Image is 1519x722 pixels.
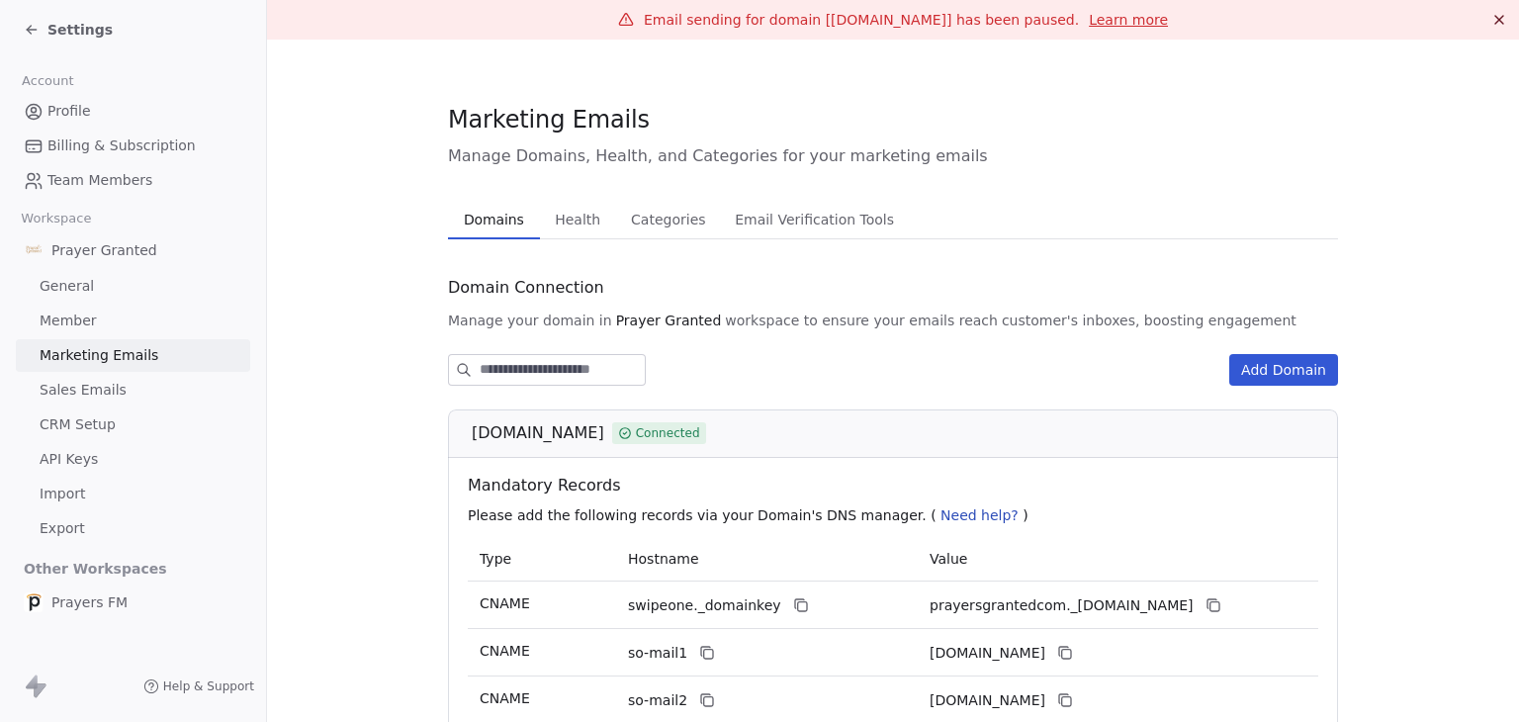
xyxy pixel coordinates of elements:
a: Sales Emails [16,374,250,406]
span: Manage Domains, Health, and Categories for your marketing emails [448,144,1338,168]
span: Export [40,518,85,539]
a: Marketing Emails [16,339,250,372]
span: Billing & Subscription [47,135,196,156]
span: so-mail1 [628,643,687,664]
a: Import [16,478,250,510]
p: Type [480,549,604,570]
span: prayersgrantedcom._domainkey.swipeone.email [930,595,1194,616]
span: Prayer Granted [616,311,722,330]
span: Need help? [940,507,1019,523]
a: Learn more [1089,10,1168,30]
a: Help & Support [143,678,254,694]
span: customer's inboxes, boosting engagement [1002,311,1296,330]
a: General [16,270,250,303]
span: Account [13,66,82,96]
span: CNAME [480,643,530,659]
span: Team Members [47,170,152,191]
span: so-mail2 [628,690,687,711]
span: Workspace [13,204,100,233]
a: Team Members [16,164,250,197]
span: Member [40,311,97,331]
span: Domain Connection [448,276,604,300]
p: Please add the following records via your Domain's DNS manager. ( ) [468,505,1326,525]
span: Hostname [628,551,699,567]
span: API Keys [40,449,98,470]
span: prayersgrantedcom2.swipeone.email [930,690,1045,711]
span: Prayers FM [51,592,128,612]
span: CRM Setup [40,414,116,435]
span: Settings [47,20,113,40]
span: Help & Support [163,678,254,694]
span: workspace to ensure your emails reach [725,311,998,330]
span: Sales Emails [40,380,127,401]
span: Value [930,551,967,567]
a: Billing & Subscription [16,130,250,162]
a: API Keys [16,443,250,476]
span: Profile [47,101,91,122]
span: swipeone._domainkey [628,595,781,616]
span: Categories [623,206,713,233]
span: Marketing Emails [40,345,158,366]
span: Connected [636,424,700,442]
a: Settings [24,20,113,40]
span: CNAME [480,595,530,611]
span: Email sending for domain [[DOMAIN_NAME]] has been paused. [644,12,1079,28]
span: Mandatory Records [468,474,1326,497]
span: Prayer Granted [51,240,157,260]
a: Export [16,512,250,545]
a: Member [16,305,250,337]
button: Add Domain [1229,354,1338,386]
a: Profile [16,95,250,128]
a: CRM Setup [16,408,250,441]
span: Domains [456,206,532,233]
span: prayersgrantedcom1.swipeone.email [930,643,1045,664]
span: [DOMAIN_NAME] [472,421,604,445]
span: Other Workspaces [16,553,175,585]
span: General [40,276,94,297]
img: FB-Logo.png [24,240,44,260]
span: Email Verification Tools [727,206,902,233]
span: Health [547,206,608,233]
img: web-app-manifest-512x512.png [24,592,44,612]
span: CNAME [480,690,530,706]
span: Import [40,484,85,504]
span: Marketing Emails [448,105,650,135]
span: Manage your domain in [448,311,612,330]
